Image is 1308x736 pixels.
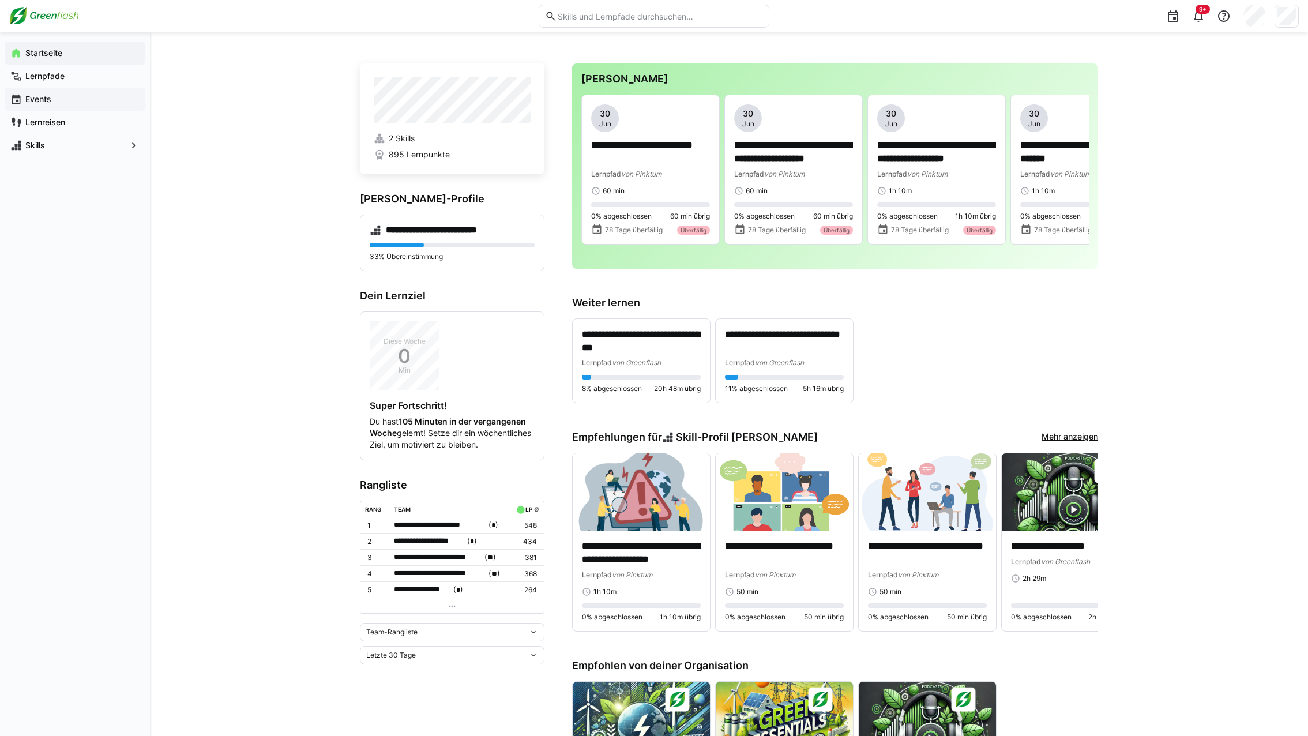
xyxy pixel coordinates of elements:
[1034,226,1092,235] span: 78 Tage überfällig
[889,186,912,196] span: 1h 10m
[488,568,500,580] span: ( )
[813,212,853,221] span: 60 min übrig
[716,453,853,531] img: image
[370,416,535,450] p: Du hast gelernt! Setze dir ein wöchentliches Ziel, um motiviert zu bleiben.
[886,108,896,119] span: 30
[746,186,768,196] span: 60 min
[963,226,996,235] div: Überfällig
[370,416,526,438] strong: 105 Minuten in der vergangenen Woche
[514,537,537,546] p: 434
[389,149,450,160] span: 895 Lernpunkte
[676,431,818,444] span: Skill-Profil [PERSON_NAME]
[1020,212,1081,221] span: 0% abgeschlossen
[955,212,996,221] span: 1h 10m übrig
[367,537,385,546] p: 2
[367,585,385,595] p: 5
[389,133,415,144] span: 2 Skills
[859,453,996,531] img: image
[1042,431,1098,444] a: Mehr anzeigen
[467,535,477,547] span: ( )
[764,170,805,178] span: von Pinktum
[868,570,898,579] span: Lernpfad
[600,108,610,119] span: 30
[612,358,661,367] span: von Greenflash
[534,504,539,513] a: ø
[1029,108,1039,119] span: 30
[582,358,612,367] span: Lernpfad
[453,584,463,596] span: ( )
[743,108,753,119] span: 30
[736,587,758,596] span: 50 min
[365,506,382,513] div: Rang
[366,628,418,637] span: Team-Rangliste
[907,170,948,178] span: von Pinktum
[879,587,901,596] span: 50 min
[572,431,818,444] h3: Empfehlungen für
[1199,6,1206,13] span: 9+
[1020,170,1050,178] span: Lernpfad
[582,384,642,393] span: 8% abgeschlossen
[660,613,701,622] span: 1h 10m übrig
[581,73,1089,85] h3: [PERSON_NAME]
[898,570,938,579] span: von Pinktum
[593,587,617,596] span: 1h 10m
[725,384,788,393] span: 11% abgeschlossen
[367,521,385,530] p: 1
[877,170,907,178] span: Lernpfad
[514,585,537,595] p: 264
[1041,557,1090,566] span: von Greenflash
[360,193,544,205] h3: [PERSON_NAME]-Profile
[612,570,652,579] span: von Pinktum
[677,226,710,235] div: Überfällig
[488,519,498,531] span: ( )
[891,226,949,235] span: 78 Tage überfällig
[394,506,411,513] div: Team
[367,569,385,579] p: 4
[734,212,795,221] span: 0% abgeschlossen
[525,506,532,513] div: LP
[582,570,612,579] span: Lernpfad
[742,119,754,129] span: Jun
[360,479,544,491] h3: Rangliste
[605,226,663,235] span: 78 Tage überfällig
[514,569,537,579] p: 368
[573,453,710,531] img: image
[367,553,385,562] p: 3
[1023,574,1046,583] span: 2h 29m
[374,133,531,144] a: 2 Skills
[360,290,544,302] h3: Dein Lernziel
[591,212,652,221] span: 0% abgeschlossen
[370,252,535,261] p: 33% Übereinstimmung
[1011,613,1072,622] span: 0% abgeschlossen
[370,400,535,411] h4: Super Fortschritt!
[755,358,804,367] span: von Greenflash
[947,613,987,622] span: 50 min übrig
[725,613,785,622] span: 0% abgeschlossen
[366,651,416,660] span: Letzte 30 Tage
[868,613,929,622] span: 0% abgeschlossen
[1011,557,1041,566] span: Lernpfad
[582,613,642,622] span: 0% abgeschlossen
[514,521,537,530] p: 548
[877,212,938,221] span: 0% abgeschlossen
[820,226,853,235] div: Überfällig
[557,11,763,21] input: Skills und Lernpfade durchsuchen…
[1028,119,1040,129] span: Jun
[804,613,844,622] span: 50 min übrig
[1032,186,1055,196] span: 1h 10m
[621,170,661,178] span: von Pinktum
[725,358,755,367] span: Lernpfad
[514,553,537,562] p: 381
[725,570,755,579] span: Lernpfad
[748,226,806,235] span: 78 Tage überfällig
[1088,613,1130,622] span: 2h 29m übrig
[734,170,764,178] span: Lernpfad
[572,296,1098,309] h3: Weiter lernen
[1002,453,1139,531] img: image
[670,212,710,221] span: 60 min übrig
[591,170,621,178] span: Lernpfad
[572,659,1098,672] h3: Empfohlen von deiner Organisation
[803,384,844,393] span: 5h 16m übrig
[1050,170,1091,178] span: von Pinktum
[599,119,611,129] span: Jun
